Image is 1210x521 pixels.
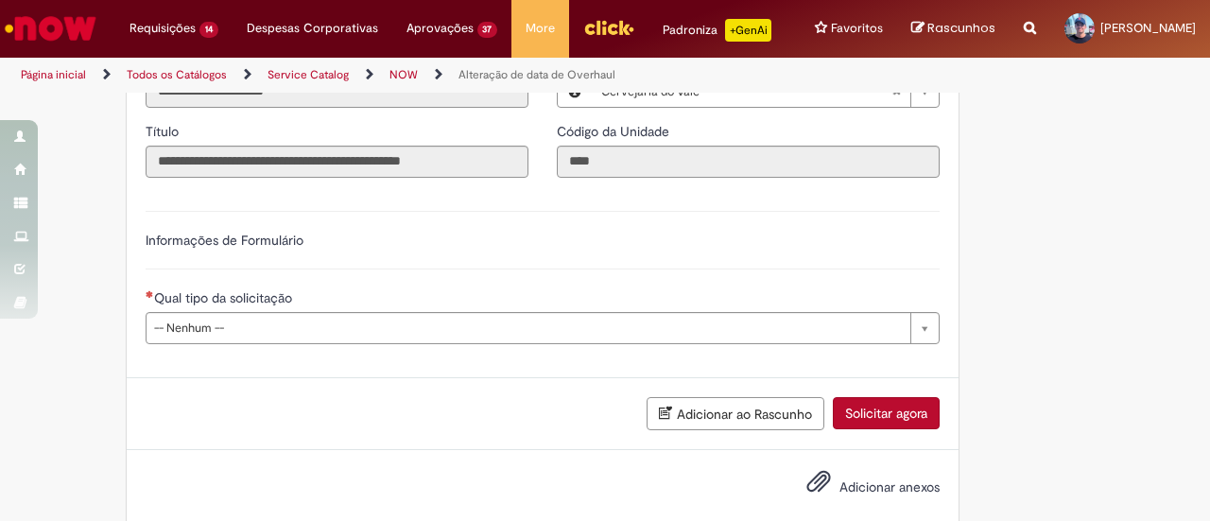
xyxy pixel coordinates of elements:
span: Aprovações [406,19,474,38]
a: Rascunhos [911,20,995,38]
a: NOW [389,67,418,82]
p: +GenAi [725,19,771,42]
a: Service Catalog [268,67,349,82]
span: More [526,19,555,38]
span: Requisições [130,19,196,38]
input: Código da Unidade [557,146,940,178]
ul: Trilhas de página [14,58,792,93]
span: Despesas Corporativas [247,19,378,38]
a: Página inicial [21,67,86,82]
a: Todos os Catálogos [127,67,227,82]
label: Somente leitura - Título [146,122,182,141]
span: Rascunhos [927,19,995,37]
label: Somente leitura - Código da Unidade [557,122,673,141]
span: 37 [477,22,498,38]
span: Necessários [146,290,154,298]
img: ServiceNow [2,9,99,47]
div: Padroniza [663,19,771,42]
button: Adicionar ao Rascunho [647,397,824,430]
button: Solicitar agora [833,397,940,429]
span: Somente leitura - Título [146,123,182,140]
input: Título [146,146,528,178]
span: Qual tipo da solicitação [154,289,296,306]
img: click_logo_yellow_360x200.png [583,13,634,42]
span: Adicionar anexos [839,478,940,495]
span: 14 [199,22,218,38]
label: Informações de Formulário [146,232,303,249]
span: Favoritos [831,19,883,38]
span: Somente leitura - Código da Unidade [557,123,673,140]
a: Alteração de data de Overhaul [458,67,615,82]
span: -- Nenhum -- [154,313,901,343]
button: Adicionar anexos [802,464,836,508]
span: [PERSON_NAME] [1100,20,1196,36]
